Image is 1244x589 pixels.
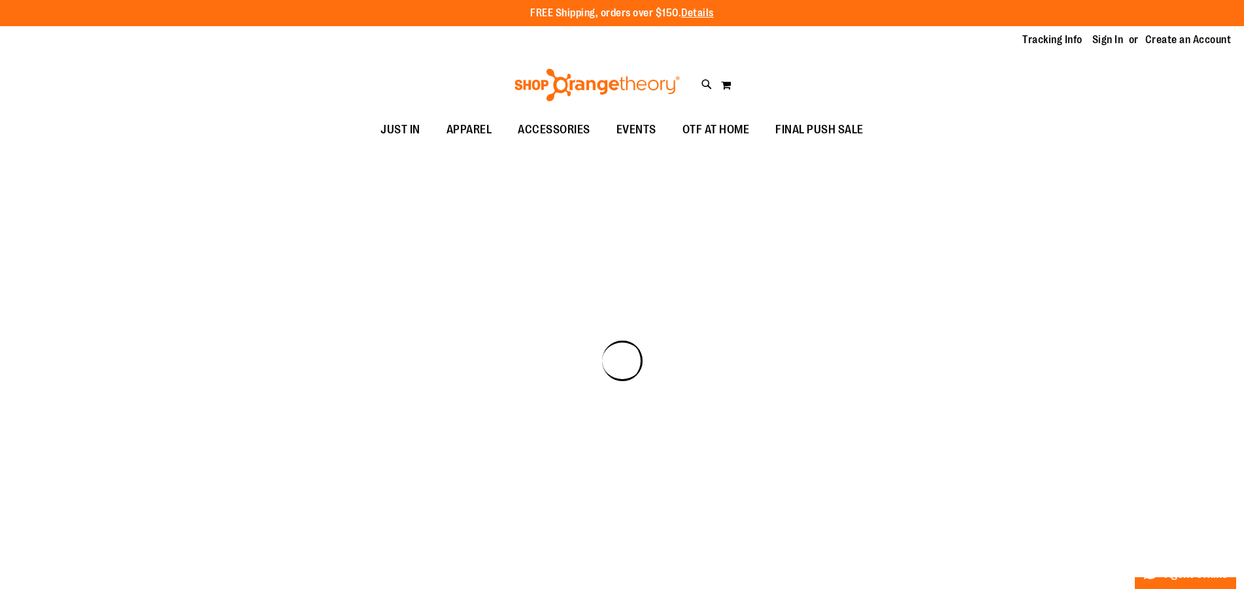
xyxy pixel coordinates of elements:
a: APPAREL [433,115,505,145]
span: OTF AT HOME [682,115,750,144]
span: ACCESSORIES [518,115,590,144]
span: FINAL PUSH SALE [775,115,864,144]
a: Sign In [1092,33,1124,47]
a: OTF AT HOME [669,115,763,145]
a: Create an Account [1145,33,1232,47]
a: JUST IN [367,115,433,145]
a: Details [681,7,714,19]
p: FREE Shipping, orders over $150. [530,6,714,21]
span: EVENTS [616,115,656,144]
a: Tracking Info [1022,33,1083,47]
a: FINAL PUSH SALE [762,115,877,145]
a: EVENTS [603,115,669,145]
span: APPAREL [446,115,492,144]
a: ACCESSORIES [505,115,603,145]
img: Shop Orangetheory [513,69,682,101]
span: JUST IN [380,115,420,144]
